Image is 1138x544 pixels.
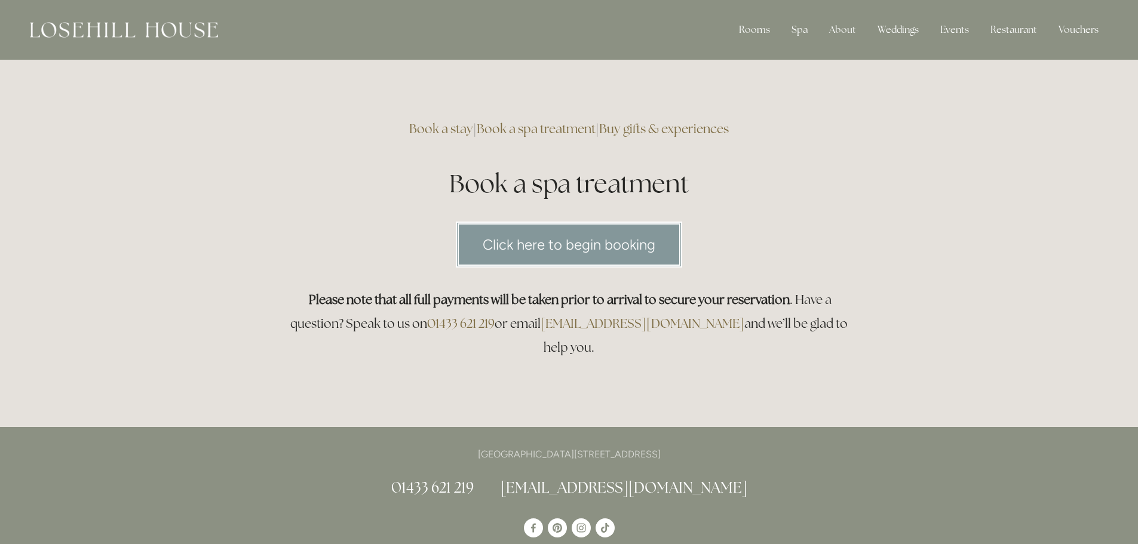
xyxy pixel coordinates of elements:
a: Buy gifts & experiences [599,121,729,137]
div: Spa [782,18,817,42]
div: Events [931,18,979,42]
a: 01433 621 219 [391,478,474,497]
p: [GEOGRAPHIC_DATA][STREET_ADDRESS] [284,446,855,462]
a: Vouchers [1049,18,1108,42]
strong: Please note that all full payments will be taken prior to arrival to secure your reservation [309,291,790,308]
div: Restaurant [981,18,1047,42]
h1: Book a spa treatment [284,166,855,201]
a: Click here to begin booking [456,222,682,268]
a: Book a spa treatment [477,121,596,137]
a: Losehill House Hotel & Spa [524,518,543,537]
h3: | | [284,117,855,141]
a: Pinterest [548,518,567,537]
a: [EMAIL_ADDRESS][DOMAIN_NAME] [501,478,747,497]
a: 01433 621 219 [427,315,495,331]
div: About [820,18,866,42]
a: Book a stay [409,121,473,137]
a: TikTok [596,518,615,537]
img: Losehill House [30,22,218,38]
a: [EMAIL_ADDRESS][DOMAIN_NAME] [541,315,744,331]
a: Instagram [572,518,591,537]
div: Rooms [729,18,780,42]
h3: . Have a question? Speak to us on or email and we’ll be glad to help you. [284,288,855,359]
div: Weddings [868,18,928,42]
